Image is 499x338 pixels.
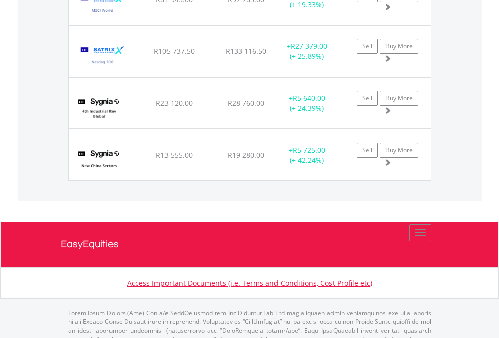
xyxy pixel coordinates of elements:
[156,98,193,108] span: R23 120.00
[127,278,372,288] a: Access Important Documents (i.e. Terms and Conditions, Cost Profile etc)
[228,98,264,108] span: R28 760.00
[228,150,264,160] span: R19 280.00
[74,142,125,178] img: TFSA.SYGCN.png
[275,145,339,165] div: + (+ 42.24%)
[293,145,325,155] span: R5 725.00
[357,143,378,158] a: Sell
[275,41,339,61] div: + (+ 25.89%)
[275,93,339,113] div: + (+ 24.39%)
[380,39,418,54] a: Buy More
[154,46,195,56] span: R105 737.50
[156,150,193,160] span: R13 555.00
[293,93,325,103] span: R5 640.00
[380,91,418,106] a: Buy More
[291,41,327,51] span: R27 379.00
[74,90,125,126] img: TFSA.SYG4IR.png
[74,38,132,74] img: TFSA.STXNDQ.png
[61,222,439,267] a: EasyEquities
[226,46,266,56] span: R133 116.50
[357,39,378,54] a: Sell
[380,143,418,158] a: Buy More
[357,91,378,106] a: Sell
